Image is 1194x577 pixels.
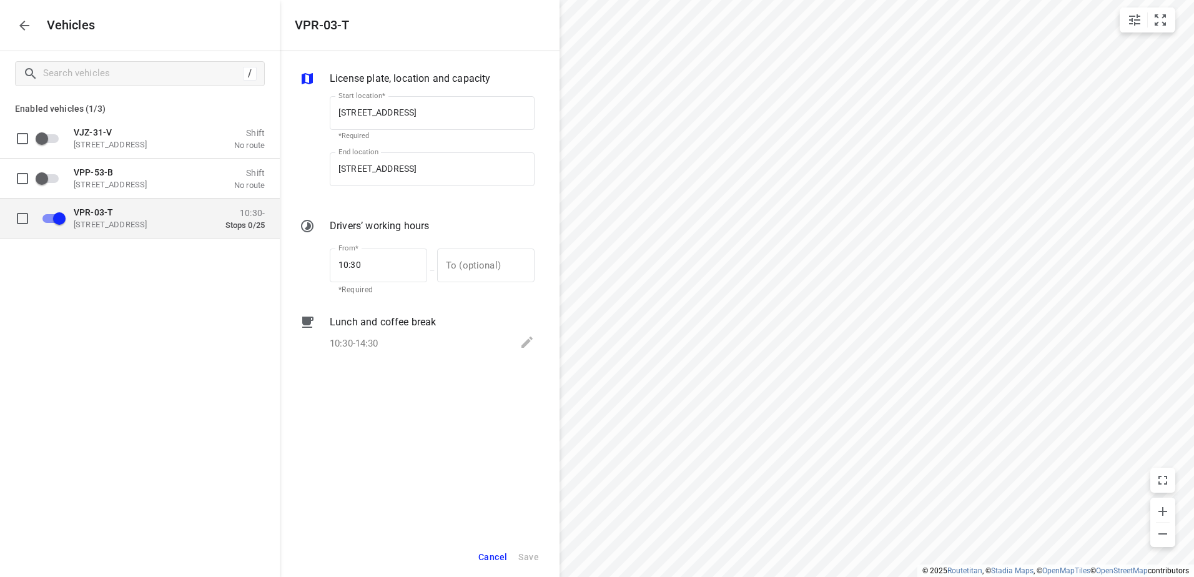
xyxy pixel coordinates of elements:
a: OpenMapTiles [1042,566,1090,575]
span: Cancel [478,550,507,565]
button: Cancel [473,545,513,570]
li: © 2025 , © , © © contributors [922,566,1189,575]
div: License plate, location and capacity [300,71,535,89]
h5: VPR-03-T [295,18,349,32]
input: Search vehicles [43,64,243,83]
button: Fit zoom [1148,7,1173,32]
p: No route [234,140,265,150]
p: [STREET_ADDRESS] [74,139,199,149]
p: 10:30- [225,207,265,217]
button: Map settings [1122,7,1147,32]
p: 10:30-14:30 [330,337,378,351]
p: *Required [338,132,526,140]
span: VJZ-31-V [74,127,112,137]
p: Lunch and coffee break [330,315,436,330]
span: Enable [35,126,66,150]
span: Disable [35,206,66,230]
p: Vehicles [37,18,96,32]
div: Lunch and coffee break10:30-14:30 [300,315,535,352]
span: Enable [35,166,66,190]
p: Shift [234,127,265,137]
p: [STREET_ADDRESS] [74,219,199,229]
a: OpenStreetMap [1096,566,1148,575]
div: / [243,67,257,81]
a: Stadia Maps [991,566,1034,575]
span: VPR-03-T [74,207,113,217]
span: VPP-53-B [74,167,113,177]
a: Routetitan [947,566,982,575]
p: License plate, location and capacity [330,71,490,86]
p: *Required [338,284,418,297]
p: Stops 0/25 [225,220,265,230]
p: [STREET_ADDRESS] [74,179,199,189]
p: Shift [234,167,265,177]
p: — [427,266,437,275]
div: small contained button group [1120,7,1175,32]
div: Drivers’ working hours [300,219,535,236]
p: No route [234,180,265,190]
svg: Edit [520,335,535,350]
p: Drivers’ working hours [330,219,429,234]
